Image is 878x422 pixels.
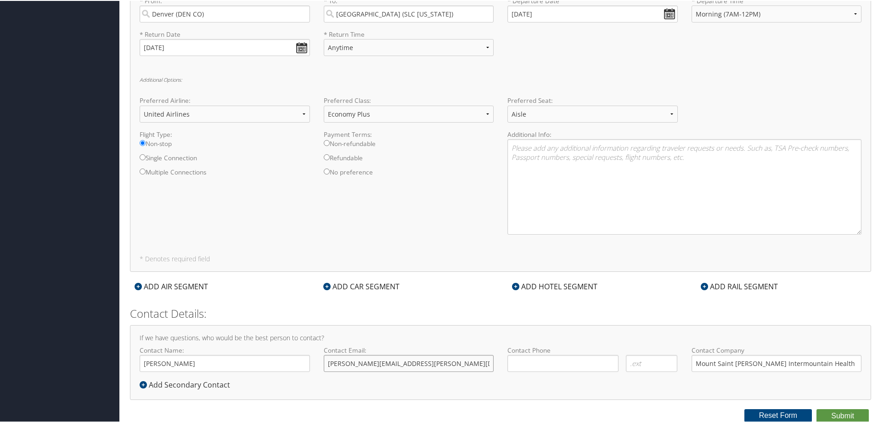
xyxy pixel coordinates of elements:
input: Contact Name: [140,354,310,371]
button: Submit [816,408,869,422]
input: Contact Email: [324,354,494,371]
label: Additional Info: [507,129,861,138]
label: Single Connection [140,152,310,167]
label: Non-stop [140,138,310,152]
input: MM/DD/YYYY [507,5,678,22]
h5: * Denotes required field [140,255,861,261]
input: City or Airport Code [140,5,310,22]
input: Non-stop [140,139,146,145]
h2: Contact Details: [130,305,871,321]
input: City or Airport Code [324,5,494,22]
input: Multiple Connections [140,168,146,174]
h6: Additional Options: [140,76,861,81]
label: Preferred Class: [324,95,494,104]
label: Preferred Airline: [140,95,310,104]
div: ADD AIR SEGMENT [130,280,213,291]
select: * Departure Time [692,5,862,22]
input: .ext [626,354,678,371]
div: ADD RAIL SEGMENT [696,280,782,291]
label: Payment Terms: [324,129,494,138]
input: No preference [324,168,330,174]
input: Non-refundable [324,139,330,145]
input: Refundable [324,153,330,159]
input: MM/DD/YYYY [140,38,310,55]
label: Non-refundable [324,138,494,152]
label: Contact Name: [140,345,310,371]
label: No preference [324,167,494,181]
button: Reset Form [744,408,812,421]
label: * Return Time [324,29,494,38]
label: Flight Type: [140,129,310,138]
div: ADD CAR SEGMENT [319,280,404,291]
input: Single Connection [140,153,146,159]
label: * Return Date [140,29,310,38]
input: Contact Company [692,354,862,371]
label: Contact Company [692,345,862,371]
label: Refundable [324,152,494,167]
label: Preferred Seat: [507,95,678,104]
div: Add Secondary Contact [140,378,235,389]
label: Contact Email: [324,345,494,371]
label: Contact Phone [507,345,678,354]
label: Multiple Connections [140,167,310,181]
div: ADD HOTEL SEGMENT [507,280,602,291]
h4: If we have questions, who would be the best person to contact? [140,334,861,340]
